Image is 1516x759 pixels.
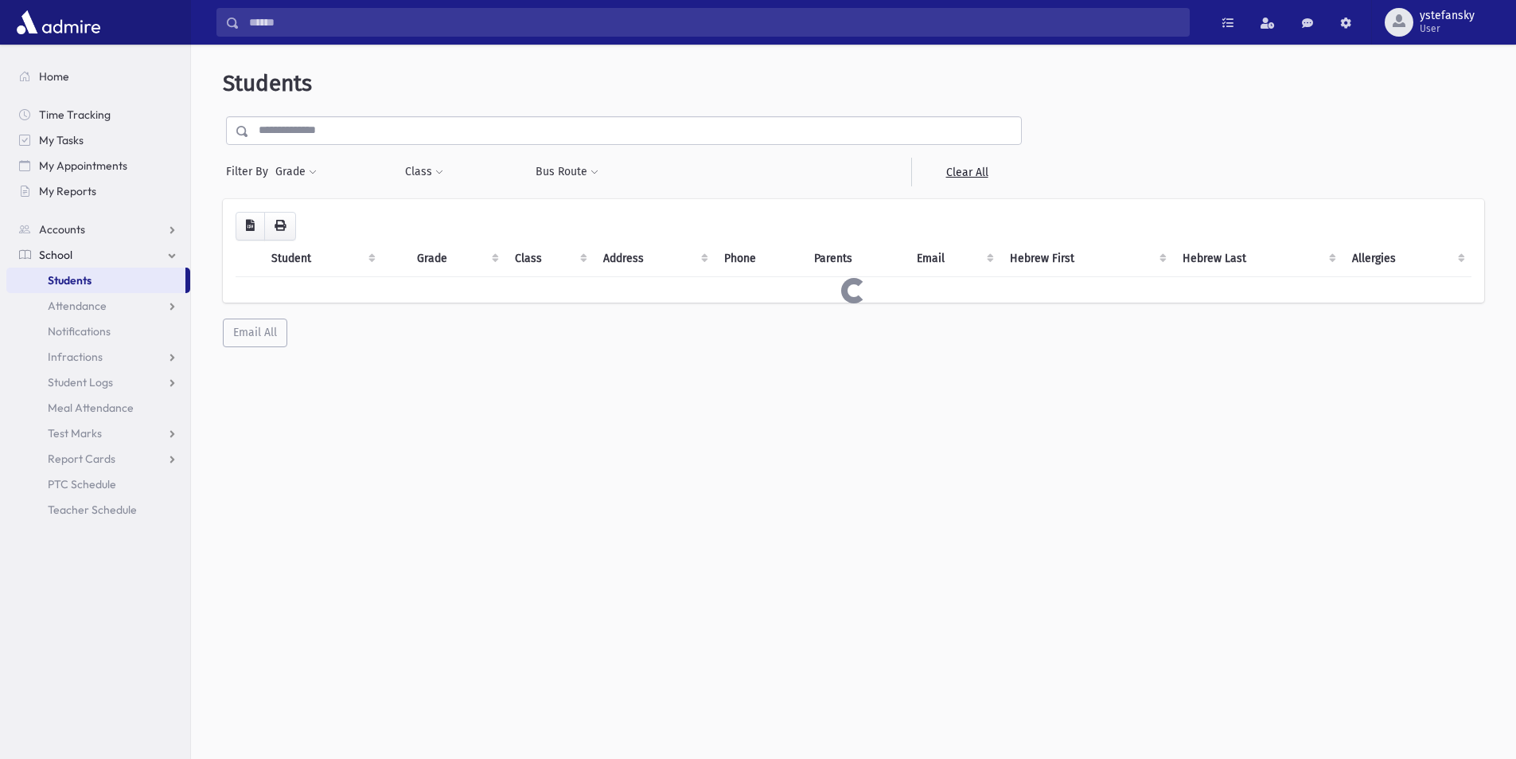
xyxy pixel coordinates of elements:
[6,446,190,471] a: Report Cards
[594,241,715,277] th: Address
[226,163,275,180] span: Filter By
[275,158,318,186] button: Grade
[6,64,190,89] a: Home
[6,395,190,421] a: Meal Attendance
[715,241,805,277] th: Phone
[48,350,103,364] span: Infractions
[39,222,85,237] span: Accounts
[48,426,102,440] span: Test Marks
[13,6,104,38] img: AdmirePro
[6,242,190,268] a: School
[505,241,594,277] th: Class
[1173,241,1343,277] th: Hebrew Last
[6,421,190,446] a: Test Marks
[39,158,127,173] span: My Appointments
[39,184,96,198] span: My Reports
[907,241,1000,277] th: Email
[407,241,505,277] th: Grade
[240,8,1189,37] input: Search
[39,133,84,147] span: My Tasks
[805,241,907,277] th: Parents
[48,401,134,415] span: Meal Attendance
[39,108,111,122] span: Time Tracking
[1343,241,1471,277] th: Allergies
[48,273,92,288] span: Students
[1420,10,1475,22] span: ystefansky
[6,319,190,344] a: Notifications
[911,158,1022,186] a: Clear All
[6,217,190,242] a: Accounts
[48,299,107,313] span: Attendance
[223,319,287,347] button: Email All
[48,452,115,466] span: Report Cards
[6,293,190,319] a: Attendance
[6,268,185,293] a: Students
[48,324,111,338] span: Notifications
[1420,22,1475,35] span: User
[6,344,190,370] a: Infractions
[236,212,265,241] button: CSV
[6,153,190,178] a: My Appointments
[264,212,296,241] button: Print
[6,178,190,204] a: My Reports
[6,471,190,497] a: PTC Schedule
[48,477,116,491] span: PTC Schedule
[535,158,599,186] button: Bus Route
[262,241,382,277] th: Student
[6,102,190,127] a: Time Tracking
[6,497,190,522] a: Teacher Schedule
[48,375,113,389] span: Student Logs
[223,70,312,96] span: Students
[6,127,190,153] a: My Tasks
[39,69,69,84] span: Home
[404,158,444,186] button: Class
[1000,241,1172,277] th: Hebrew First
[6,370,190,395] a: Student Logs
[39,248,72,262] span: School
[48,503,137,517] span: Teacher Schedule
